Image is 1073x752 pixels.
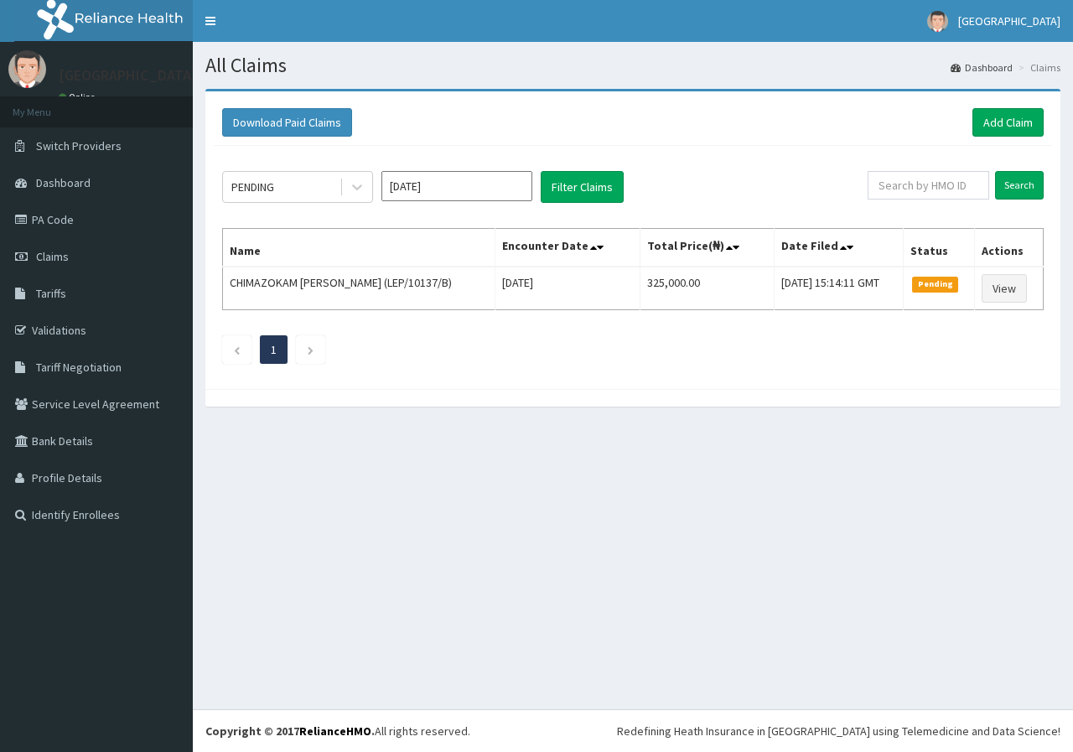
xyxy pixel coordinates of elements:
span: Switch Providers [36,138,122,153]
footer: All rights reserved. [193,709,1073,752]
span: Claims [36,249,69,264]
img: User Image [927,11,948,32]
button: Filter Claims [541,171,624,203]
li: Claims [1014,60,1060,75]
th: Encounter Date [495,229,640,267]
button: Download Paid Claims [222,108,352,137]
a: View [982,274,1027,303]
strong: Copyright © 2017 . [205,723,375,739]
a: Add Claim [972,108,1044,137]
th: Actions [975,229,1044,267]
span: Pending [912,277,958,292]
a: RelianceHMO [299,723,371,739]
a: Online [59,91,99,103]
td: CHIMAZOKAM [PERSON_NAME] (LEP/10137/B) [223,267,495,310]
td: [DATE] 15:14:11 GMT [774,267,903,310]
th: Date Filed [774,229,903,267]
a: Next page [307,342,314,357]
p: [GEOGRAPHIC_DATA] [59,68,197,83]
span: Dashboard [36,175,91,190]
div: PENDING [231,179,274,195]
a: Page 1 is your current page [271,342,277,357]
th: Total Price(₦) [640,229,774,267]
th: Status [904,229,975,267]
input: Search by HMO ID [868,171,989,200]
span: [GEOGRAPHIC_DATA] [958,13,1060,29]
span: Tariff Negotiation [36,360,122,375]
span: Tariffs [36,286,66,301]
input: Select Month and Year [381,171,532,201]
td: [DATE] [495,267,640,310]
h1: All Claims [205,54,1060,76]
div: Redefining Heath Insurance in [GEOGRAPHIC_DATA] using Telemedicine and Data Science! [617,723,1060,739]
th: Name [223,229,495,267]
img: User Image [8,50,46,88]
input: Search [995,171,1044,200]
a: Dashboard [951,60,1013,75]
td: 325,000.00 [640,267,774,310]
a: Previous page [233,342,241,357]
